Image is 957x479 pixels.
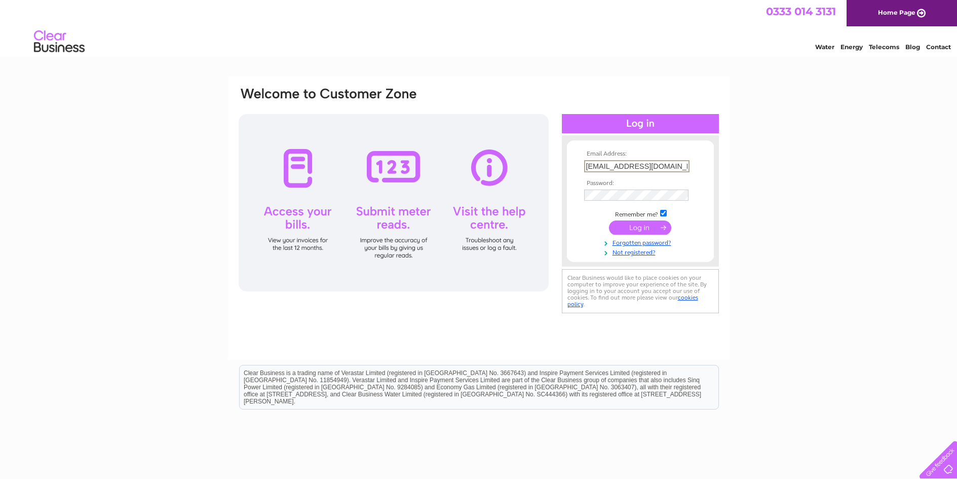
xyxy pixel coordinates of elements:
th: Email Address: [582,151,699,158]
a: 0333 014 3131 [766,5,836,18]
a: Not registered? [584,247,699,256]
td: Remember me? [582,208,699,218]
img: logo.png [33,26,85,57]
a: cookies policy [567,294,698,308]
a: Water [815,43,834,51]
a: Energy [840,43,863,51]
th: Password: [582,180,699,187]
a: Telecoms [869,43,899,51]
input: Submit [609,220,671,235]
a: Blog [905,43,920,51]
a: Forgotten password? [584,237,699,247]
div: Clear Business would like to place cookies on your computer to improve your experience of the sit... [562,269,719,313]
div: Clear Business is a trading name of Verastar Limited (registered in [GEOGRAPHIC_DATA] No. 3667643... [240,6,718,49]
a: Contact [926,43,951,51]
